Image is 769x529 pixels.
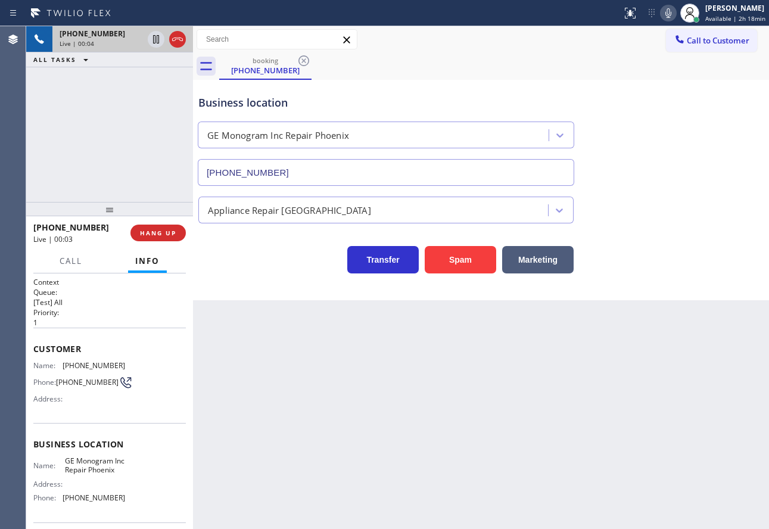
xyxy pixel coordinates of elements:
[705,3,765,13] div: [PERSON_NAME]
[705,14,765,23] span: Available | 2h 18min
[425,246,496,273] button: Spam
[60,29,125,39] span: [PHONE_NUMBER]
[660,5,677,21] button: Mute
[56,378,119,387] span: [PHONE_NUMBER]
[198,159,574,186] input: Phone Number
[169,31,186,48] button: Hang up
[220,53,310,79] div: (623) 210-7959
[60,256,82,266] span: Call
[33,222,109,233] span: [PHONE_NUMBER]
[33,297,186,307] p: [Test] All
[33,461,65,470] span: Name:
[33,307,186,318] h2: Priority:
[33,318,186,328] p: 1
[65,456,124,475] span: GE Monogram Inc Repair Phoenix
[60,39,94,48] span: Live | 00:04
[128,250,167,273] button: Info
[33,394,65,403] span: Address:
[135,256,160,266] span: Info
[666,29,757,52] button: Call to Customer
[130,225,186,241] button: HANG UP
[33,378,56,387] span: Phone:
[220,65,310,76] div: [PHONE_NUMBER]
[33,480,65,488] span: Address:
[148,31,164,48] button: Hold Customer
[33,234,73,244] span: Live | 00:03
[33,438,186,450] span: Business location
[140,229,176,237] span: HANG UP
[63,361,125,370] span: [PHONE_NUMBER]
[63,493,125,502] span: [PHONE_NUMBER]
[33,343,186,354] span: Customer
[198,95,574,111] div: Business location
[33,361,63,370] span: Name:
[33,55,76,64] span: ALL TASKS
[33,277,186,287] h1: Context
[347,246,419,273] button: Transfer
[52,250,89,273] button: Call
[208,203,371,217] div: Appliance Repair [GEOGRAPHIC_DATA]
[220,56,310,65] div: booking
[197,30,357,49] input: Search
[33,287,186,297] h2: Queue:
[687,35,749,46] span: Call to Customer
[33,493,63,502] span: Phone:
[502,246,574,273] button: Marketing
[207,129,349,142] div: GE Monogram Inc Repair Phoenix
[26,52,100,67] button: ALL TASKS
